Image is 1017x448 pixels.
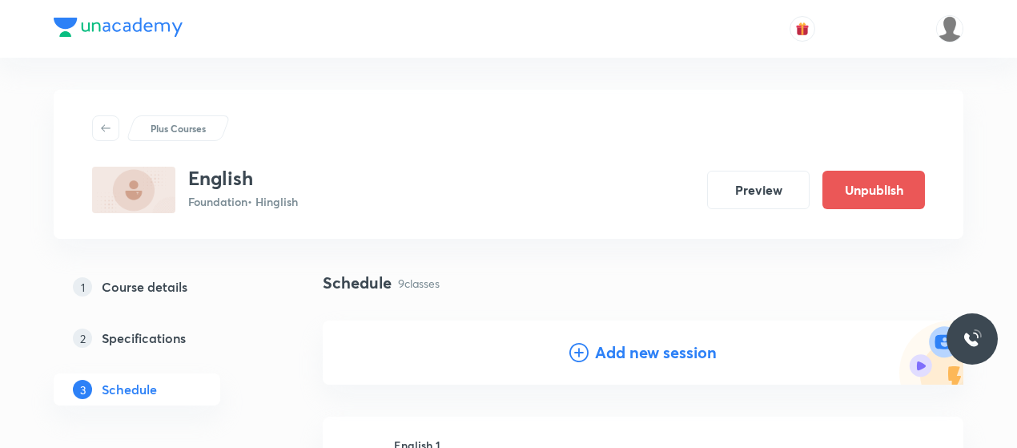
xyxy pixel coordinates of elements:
img: avatar [795,22,810,36]
h4: Add new session [595,341,717,365]
button: Unpublish [822,171,925,209]
img: Company Logo [54,18,183,37]
img: Dhirendra singh [936,15,963,42]
p: 3 [73,380,92,399]
a: 1Course details [54,271,271,303]
h5: Specifications [102,329,186,348]
h5: Course details [102,277,187,297]
a: Company Logo [54,18,183,41]
h5: Schedule [102,380,157,399]
a: 2Specifications [54,322,271,354]
h3: English [188,167,298,190]
h4: Schedule [323,271,392,295]
p: 9 classes [398,275,440,292]
img: ttu [963,329,982,349]
img: Add [899,321,963,385]
button: Preview [707,171,810,209]
p: 1 [73,277,92,297]
p: Foundation • Hinglish [188,193,298,210]
p: 2 [73,329,92,348]
button: avatar [790,16,815,42]
p: Plus Courses [151,121,206,135]
img: 1AF65F50-1BD0-424D-AF1A-9808347D3A60_plus.png [92,167,175,213]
